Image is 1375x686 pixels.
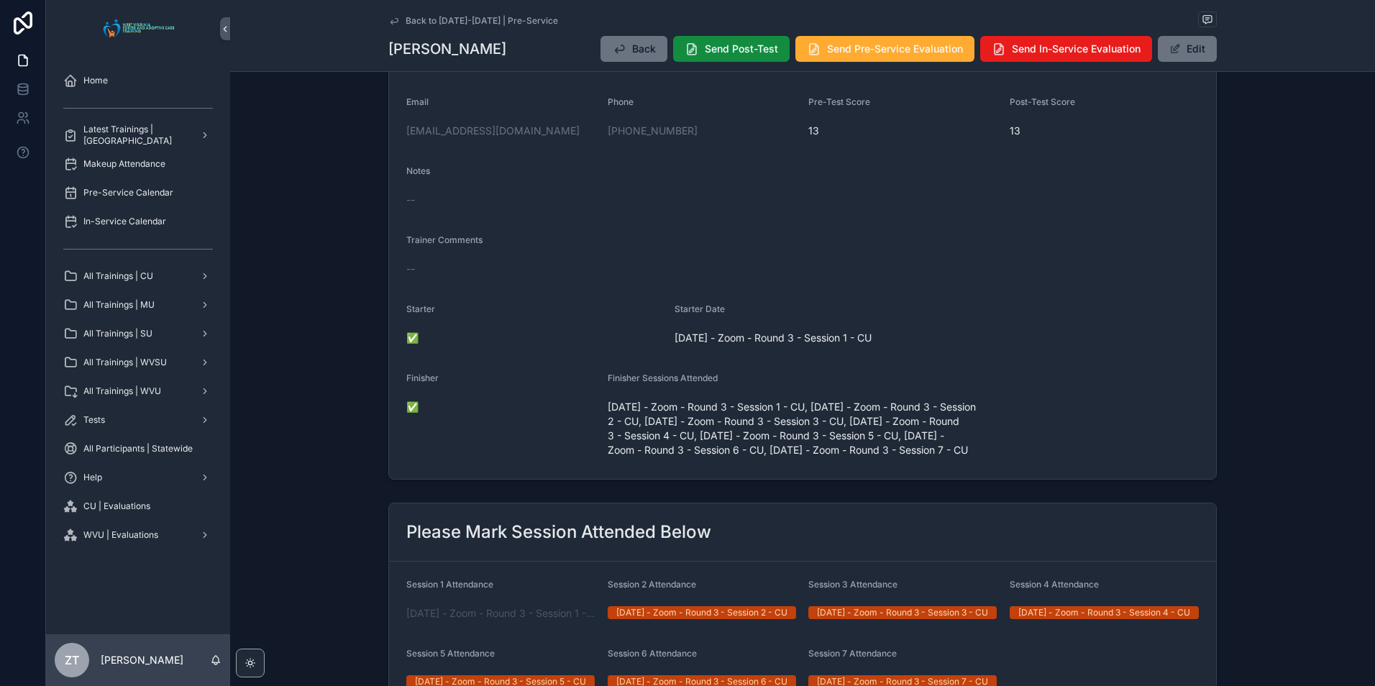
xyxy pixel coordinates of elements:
[55,122,221,148] a: Latest Trainings | [GEOGRAPHIC_DATA]
[83,124,188,147] span: Latest Trainings | [GEOGRAPHIC_DATA]
[808,648,897,659] span: Session 7 Attendance
[608,124,698,138] a: [PHONE_NUMBER]
[608,648,697,659] span: Session 6 Attendance
[406,165,430,176] span: Notes
[808,124,998,138] span: 13
[808,96,870,107] span: Pre-Test Score
[673,36,790,62] button: Send Post-Test
[406,234,483,245] span: Trainer Comments
[46,58,230,567] div: scrollable content
[99,17,178,40] img: App logo
[608,96,634,107] span: Phone
[406,303,435,314] span: Starter
[1018,606,1190,619] div: [DATE] - Zoom - Round 3 - Session 4 - CU
[705,42,778,56] span: Send Post-Test
[795,36,974,62] button: Send Pre-Service Evaluation
[608,372,718,383] span: Finisher Sessions Attended
[83,443,193,454] span: All Participants | Statewide
[83,500,150,512] span: CU | Evaluations
[55,263,221,289] a: All Trainings | CU
[55,180,221,206] a: Pre-Service Calendar
[55,209,221,234] a: In-Service Calendar
[406,193,415,207] span: --
[608,400,998,457] span: [DATE] - Zoom - Round 3 - Session 1 - CU, [DATE] - Zoom - Round 3 - Session 2 - CU, [DATE] - Zoom...
[55,465,221,490] a: Help
[406,96,429,107] span: Email
[406,15,558,27] span: Back to [DATE]-[DATE] | Pre-Service
[83,299,155,311] span: All Trainings | MU
[55,378,221,404] a: All Trainings | WVU
[55,522,221,548] a: WVU | Evaluations
[608,579,696,590] span: Session 2 Attendance
[817,606,988,619] div: [DATE] - Zoom - Round 3 - Session 3 - CU
[1010,124,1200,138] span: 13
[83,187,173,198] span: Pre-Service Calendar
[55,292,221,318] a: All Trainings | MU
[55,151,221,177] a: Makeup Attendance
[83,472,102,483] span: Help
[83,75,108,86] span: Home
[675,303,725,314] span: Starter Date
[406,372,439,383] span: Finisher
[83,357,167,368] span: All Trainings | WVSU
[83,328,152,339] span: All Trainings | SU
[55,349,221,375] a: All Trainings | WVSU
[406,331,663,345] span: ✅
[406,648,495,659] span: Session 5 Attendance
[55,321,221,347] a: All Trainings | SU
[1158,36,1217,62] button: Edit
[83,270,153,282] span: All Trainings | CU
[980,36,1152,62] button: Send In-Service Evaluation
[406,262,415,276] span: --
[406,124,580,138] a: [EMAIL_ADDRESS][DOMAIN_NAME]
[1012,42,1141,56] span: Send In-Service Evaluation
[388,15,558,27] a: Back to [DATE]-[DATE] | Pre-Service
[83,216,166,227] span: In-Service Calendar
[675,331,1065,345] span: [DATE] - Zoom - Round 3 - Session 1 - CU
[406,606,596,621] a: [DATE] - Zoom - Round 3 - Session 1 - CU
[808,579,897,590] span: Session 3 Attendance
[406,400,596,414] span: ✅
[55,493,221,519] a: CU | Evaluations
[55,68,221,93] a: Home
[1010,579,1099,590] span: Session 4 Attendance
[65,651,79,669] span: ZT
[83,385,161,397] span: All Trainings | WVU
[83,158,165,170] span: Makeup Attendance
[388,39,506,59] h1: [PERSON_NAME]
[101,653,183,667] p: [PERSON_NAME]
[406,521,711,544] h2: Please Mark Session Attended Below
[55,407,221,433] a: Tests
[55,436,221,462] a: All Participants | Statewide
[632,42,656,56] span: Back
[83,414,105,426] span: Tests
[600,36,667,62] button: Back
[83,529,158,541] span: WVU | Evaluations
[406,579,493,590] span: Session 1 Attendance
[616,606,787,619] div: [DATE] - Zoom - Round 3 - Session 2 - CU
[1010,96,1075,107] span: Post-Test Score
[827,42,963,56] span: Send Pre-Service Evaluation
